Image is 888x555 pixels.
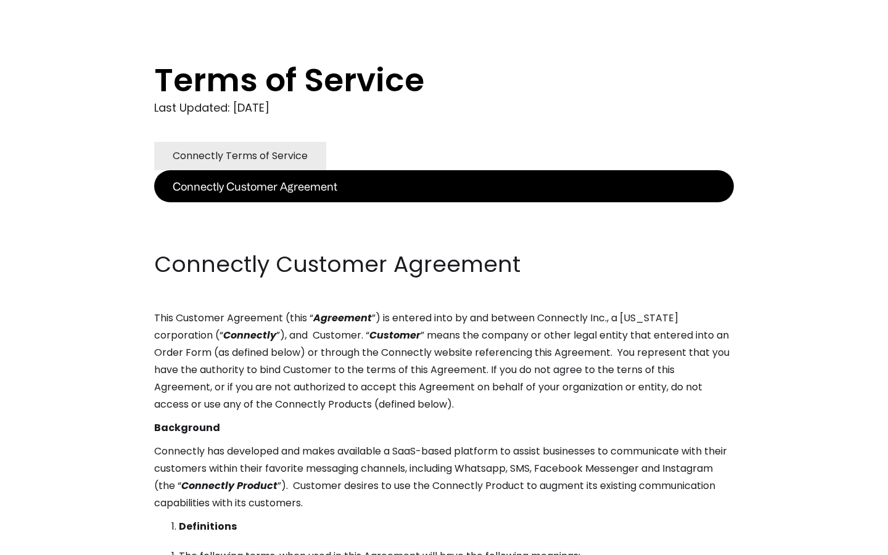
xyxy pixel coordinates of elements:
[154,310,734,413] p: This Customer Agreement (this “ ”) is entered into by and between Connectly Inc., a [US_STATE] co...
[154,421,220,435] strong: Background
[173,147,308,165] div: Connectly Terms of Service
[12,532,74,551] aside: Language selected: English
[179,519,237,533] strong: Definitions
[181,479,277,493] em: Connectly Product
[173,178,337,195] div: Connectly Customer Agreement
[369,328,421,342] em: Customer
[313,311,372,325] em: Agreement
[154,249,734,280] h2: Connectly Customer Agreement
[154,226,734,243] p: ‍
[154,99,734,117] div: Last Updated: [DATE]
[154,62,684,99] h1: Terms of Service
[154,202,734,220] p: ‍
[25,533,74,551] ul: Language list
[154,443,734,512] p: Connectly has developed and makes available a SaaS-based platform to assist businesses to communi...
[223,328,276,342] em: Connectly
